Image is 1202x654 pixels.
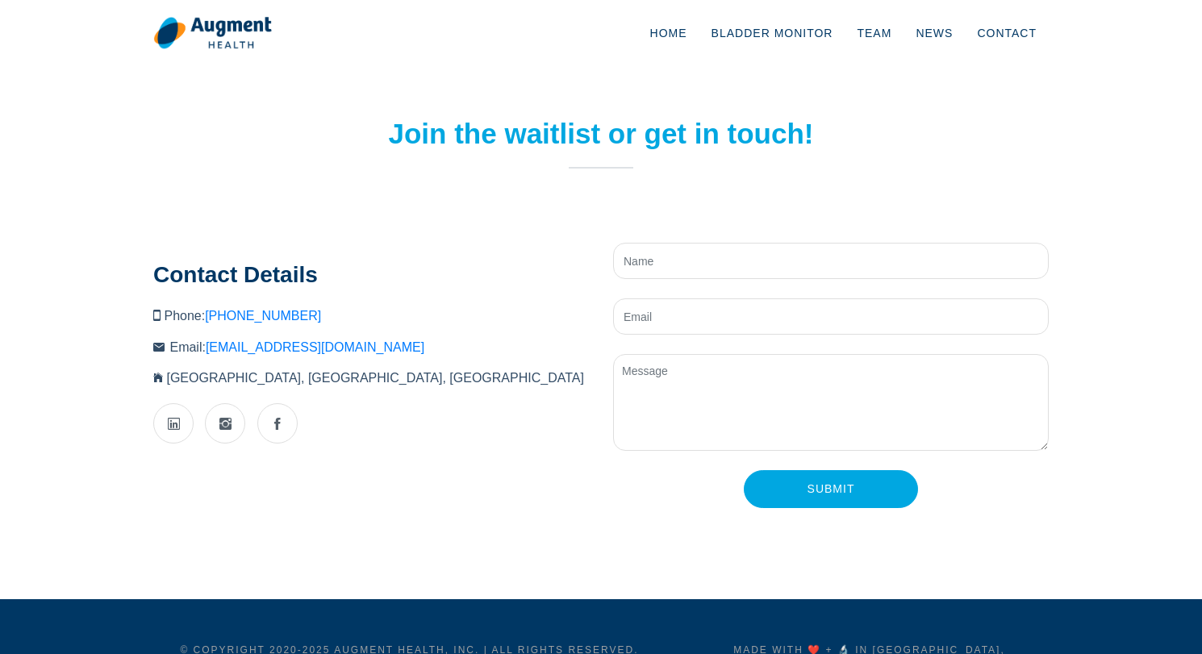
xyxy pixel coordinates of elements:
input: Name [613,243,1049,279]
a: Bladder Monitor [699,6,845,60]
a: Team [845,6,904,60]
a: Home [638,6,699,60]
span: Email: [169,340,424,354]
span: [GEOGRAPHIC_DATA], [GEOGRAPHIC_DATA], [GEOGRAPHIC_DATA] [166,371,583,385]
a: News [904,6,965,60]
input: Email [613,298,1049,335]
h2: Join the waitlist or get in touch! [383,117,819,151]
span: Phone: [164,309,321,323]
a: [EMAIL_ADDRESS][DOMAIN_NAME] [206,340,424,354]
a: Contact [965,6,1049,60]
img: logo [153,16,272,50]
input: Submit [744,470,918,508]
h3: Contact Details [153,261,589,289]
a: [PHONE_NUMBER] [205,309,321,323]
